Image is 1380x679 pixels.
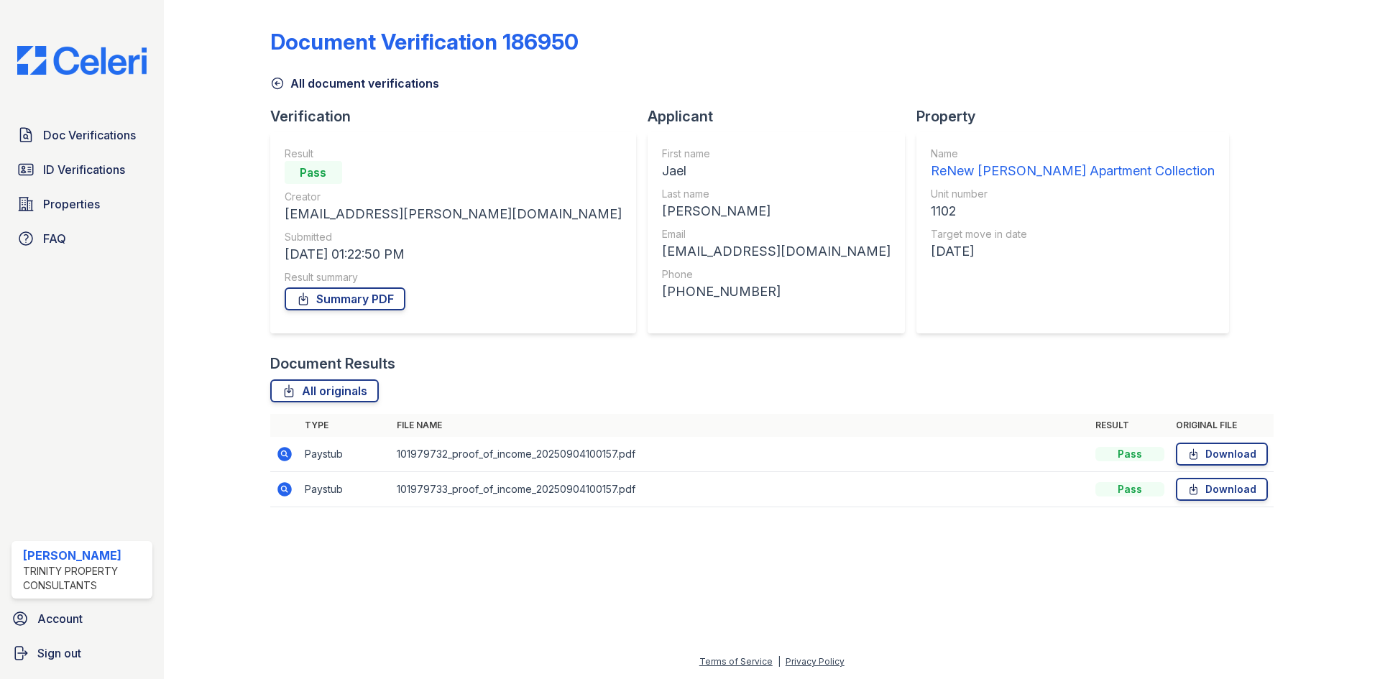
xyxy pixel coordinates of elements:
div: [PERSON_NAME] [23,547,147,564]
div: Document Results [270,354,395,374]
a: Doc Verifications [11,121,152,149]
div: [EMAIL_ADDRESS][DOMAIN_NAME] [662,241,891,262]
span: Doc Verifications [43,126,136,144]
a: FAQ [11,224,152,253]
a: Download [1176,478,1268,501]
th: File name [391,414,1090,437]
div: ReNew [PERSON_NAME] Apartment Collection [931,161,1215,181]
a: Account [6,604,158,633]
a: ID Verifications [11,155,152,184]
span: Sign out [37,645,81,662]
a: Terms of Service [699,656,773,667]
span: ID Verifications [43,161,125,178]
div: Last name [662,187,891,201]
div: [DATE] 01:22:50 PM [285,244,622,264]
div: [EMAIL_ADDRESS][PERSON_NAME][DOMAIN_NAME] [285,204,622,224]
div: First name [662,147,891,161]
div: 1102 [931,201,1215,221]
div: Jael [662,161,891,181]
div: Pass [285,161,342,184]
td: 101979732_proof_of_income_20250904100157.pdf [391,437,1090,472]
div: | [778,656,781,667]
div: [PERSON_NAME] [662,201,891,221]
a: Summary PDF [285,287,405,310]
td: Paystub [299,437,391,472]
span: Account [37,610,83,627]
td: 101979733_proof_of_income_20250904100157.pdf [391,472,1090,507]
a: Name ReNew [PERSON_NAME] Apartment Collection [931,147,1215,181]
div: Pass [1095,447,1164,461]
span: FAQ [43,230,66,247]
th: Type [299,414,391,437]
a: Download [1176,443,1268,466]
div: Phone [662,267,891,282]
div: [PHONE_NUMBER] [662,282,891,302]
div: Applicant [648,106,916,126]
a: Properties [11,190,152,218]
div: Trinity Property Consultants [23,564,147,593]
a: All document verifications [270,75,439,92]
div: Unit number [931,187,1215,201]
img: CE_Logo_Blue-a8612792a0a2168367f1c8372b55b34899dd931a85d93a1a3d3e32e68fde9ad4.png [6,46,158,75]
a: All originals [270,379,379,402]
div: Result [285,147,622,161]
div: Submitted [285,230,622,244]
div: Document Verification 186950 [270,29,579,55]
div: Property [916,106,1241,126]
div: Pass [1095,482,1164,496]
th: Original file [1170,414,1274,437]
iframe: chat widget [1320,622,1366,665]
div: Verification [270,106,648,126]
div: Creator [285,190,622,204]
div: [DATE] [931,241,1215,262]
div: Result summary [285,270,622,285]
div: Name [931,147,1215,161]
div: Email [662,227,891,241]
td: Paystub [299,472,391,507]
th: Result [1090,414,1170,437]
div: Target move in date [931,227,1215,241]
a: Sign out [6,639,158,668]
a: Privacy Policy [786,656,845,667]
span: Properties [43,195,100,213]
